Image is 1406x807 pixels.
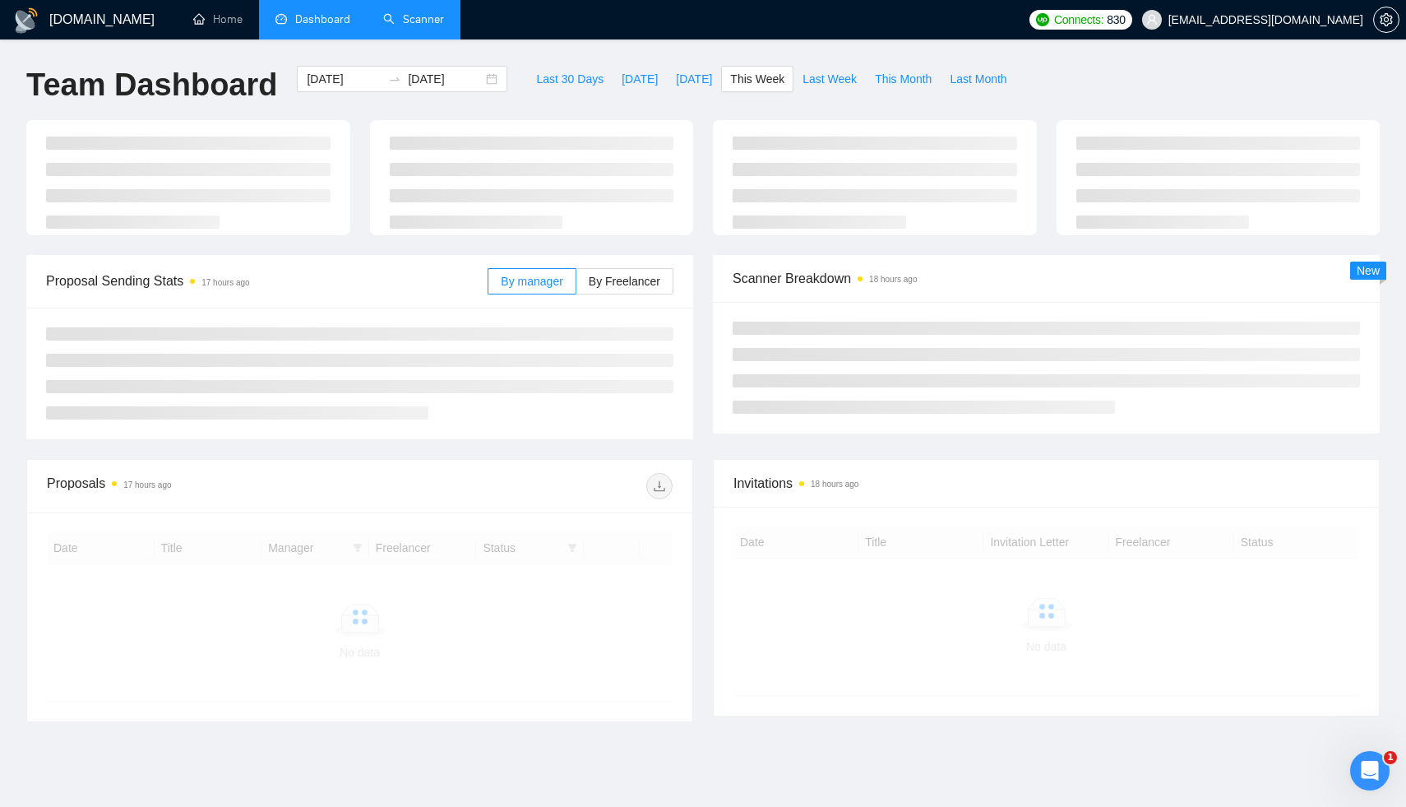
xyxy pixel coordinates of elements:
[941,66,1015,92] button: Last Month
[123,480,171,489] time: 17 hours ago
[1054,11,1103,29] span: Connects:
[802,70,857,88] span: Last Week
[589,275,660,288] span: By Freelancer
[201,278,249,287] time: 17 hours ago
[730,70,784,88] span: This Week
[793,66,866,92] button: Last Week
[388,72,401,86] span: swap-right
[1373,13,1399,26] a: setting
[733,268,1360,289] span: Scanner Breakdown
[721,66,793,92] button: This Week
[26,66,277,104] h1: Team Dashboard
[811,480,858,489] time: 18 hours ago
[667,66,721,92] button: [DATE]
[408,70,483,88] input: End date
[388,72,401,86] span: to
[676,70,712,88] span: [DATE]
[875,70,932,88] span: This Month
[527,66,613,92] button: Last 30 Days
[275,13,287,25] span: dashboard
[307,70,382,88] input: Start date
[383,12,444,26] a: searchScanner
[1373,7,1399,33] button: setting
[1384,751,1397,764] span: 1
[1107,11,1125,29] span: 830
[613,66,667,92] button: [DATE]
[869,275,917,284] time: 18 hours ago
[1350,751,1390,791] iframe: Intercom live chat
[536,70,604,88] span: Last 30 Days
[193,12,243,26] a: homeHome
[950,70,1006,88] span: Last Month
[622,70,658,88] span: [DATE]
[47,473,360,499] div: Proposals
[295,12,350,26] span: Dashboard
[501,275,562,288] span: By manager
[1036,13,1049,26] img: upwork-logo.png
[46,271,488,291] span: Proposal Sending Stats
[1357,264,1380,277] span: New
[866,66,941,92] button: This Month
[1146,14,1158,26] span: user
[13,7,39,34] img: logo
[733,473,1359,494] span: Invitations
[1374,13,1399,26] span: setting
